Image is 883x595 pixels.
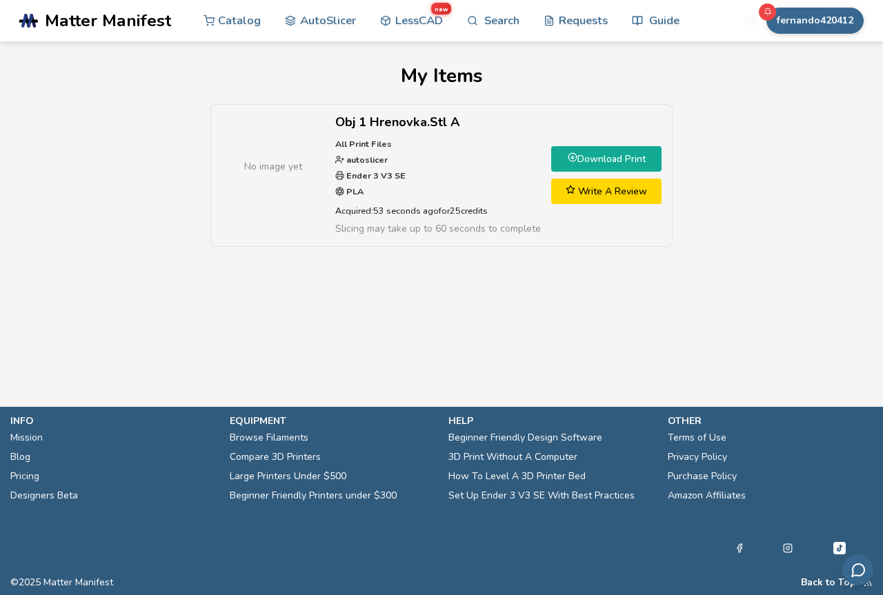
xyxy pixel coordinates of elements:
[668,428,726,447] a: Terms of Use
[448,467,586,486] a: How To Level A 3D Printer Bed
[735,540,744,556] a: Facebook
[335,203,541,218] p: Acquired: 53 seconds ago for 25 credits
[842,554,873,585] button: Send feedback via email
[10,467,39,486] a: Pricing
[10,486,78,505] a: Designers Beta
[230,428,308,447] a: Browse Filaments
[551,146,662,172] a: Download Print
[766,8,864,34] button: fernando420412
[10,577,113,588] span: © 2025 Matter Manifest
[230,447,321,467] a: Compare 3D Printers
[230,467,346,486] a: Large Printers Under $500
[344,154,388,165] strong: autoslicer
[344,185,364,197] strong: PLA
[335,115,541,130] h2: Obj 1 Hrenovka.Stl A
[45,11,171,30] span: Matter Manifest
[801,577,856,588] button: Back to Top
[448,447,577,467] a: 3D Print Without A Computer
[668,447,727,467] a: Privacy Policy
[19,65,864,87] h1: My Items
[431,3,451,14] span: new
[863,577,873,588] a: RSS Feed
[344,170,406,181] strong: Ender 3 V3 SE
[668,414,873,428] p: other
[831,540,848,556] a: Tiktok
[10,447,30,467] a: Blog
[551,179,662,204] a: Write A Review
[244,159,302,174] span: No image yet
[230,414,435,428] p: equipment
[448,486,635,505] a: Set Up Ender 3 V3 SE With Best Practices
[10,414,216,428] p: info
[335,222,541,235] span: Slicing may take up to 60 seconds to complete
[10,428,43,447] a: Mission
[230,486,397,505] a: Beginner Friendly Printers under $300
[668,486,746,505] a: Amazon Affiliates
[448,414,654,428] p: help
[668,467,737,486] a: Purchase Policy
[335,138,392,150] strong: All Print Files
[448,428,602,447] a: Beginner Friendly Design Software
[783,540,793,556] a: Instagram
